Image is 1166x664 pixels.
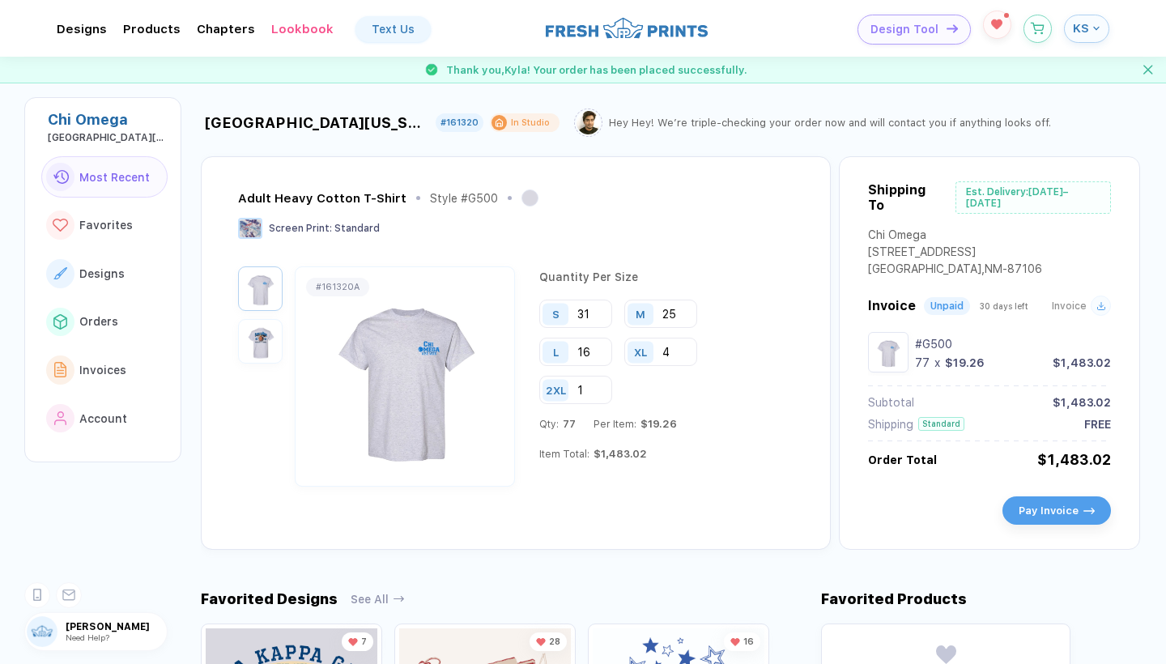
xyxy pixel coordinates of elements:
[868,298,916,313] span: Invoice
[1083,508,1095,514] img: icon
[955,181,1111,214] div: Est. Delivery: [DATE]–[DATE]
[1004,13,1009,18] sup: 1
[546,384,566,396] div: 2XL
[66,621,167,632] span: [PERSON_NAME]
[1019,504,1079,517] span: Pay Invoice
[539,270,789,300] div: Quantity Per Size
[53,170,69,184] img: link to icon
[870,23,938,36] span: Design Tool
[539,418,576,430] div: Qty:
[271,22,334,36] div: LookbookToggle dropdown menu chapters
[589,448,647,460] span: $1,483.02
[440,117,479,128] div: #161320
[27,616,57,647] img: user profile
[355,16,431,42] a: Text Us
[511,117,550,129] div: In Studio
[915,356,930,369] div: 77
[41,156,168,198] button: link to iconMost Recent
[918,417,964,431] div: Standard
[868,396,914,409] div: Subtotal
[238,218,262,239] img: Screen Print
[539,448,647,460] div: Item Total:
[48,111,168,128] div: Chi Omega
[930,300,964,312] div: Unpaid
[57,22,107,36] div: DesignsToggle dropdown menu
[1073,21,1089,36] span: KS
[868,228,1042,245] div: Chi Omega
[430,192,498,205] div: Style # G500
[1037,451,1111,468] div: $1,483.02
[933,356,942,369] div: x
[334,223,380,234] span: Standard
[242,270,279,307] img: 3b76ab48-a6b8-42a2-bdd1-dca3d2f612ed_nt_front_1758736572528.jpg
[123,22,181,36] div: ProductsToggle dropdown menu
[1084,418,1111,431] div: FREE
[1053,356,1111,369] div: $1,483.02
[868,453,937,466] div: Order Total
[549,636,560,647] span: 28
[724,632,760,651] div: 16
[269,223,332,234] span: Screen Print :
[242,323,279,360] img: 3b76ab48-a6b8-42a2-bdd1-dca3d2f612ed_nt_back_1758736572530.jpg
[636,418,677,430] span: $19.26
[609,117,1051,129] div: Hey Hey! We’re triple-checking your order now and will contact you if anything looks off.
[197,22,255,36] div: ChaptersToggle dropdown menu chapters
[316,282,360,292] div: # 161320A
[552,308,560,320] div: S
[915,338,1111,351] div: #G500
[868,245,1042,262] div: [STREET_ADDRESS]
[54,362,67,377] img: link to icon
[1064,15,1109,43] button: KS
[201,590,338,607] div: Favorited Designs
[66,632,109,642] span: Need Help?
[238,191,406,206] div: Adult Heavy Cotton T-Shirt
[41,349,168,391] button: link to iconInvoices
[205,114,429,131] div: [GEOGRAPHIC_DATA][US_STATE] : [PERSON_NAME]
[300,282,510,471] img: 3b76ab48-a6b8-42a2-bdd1-dca3d2f612ed_nt_front_1758736572528.jpg
[872,336,904,368] img: 3b76ab48-a6b8-42a2-bdd1-dca3d2f612ed_nt_front_1758736572528.jpg
[636,308,645,320] div: M
[947,24,958,33] img: icon
[351,593,389,606] span: See All
[271,22,334,36] div: Lookbook
[553,346,559,358] div: L
[351,593,405,606] button: See All
[53,219,68,232] img: link to icon
[342,632,373,651] div: 7
[79,364,126,377] span: Invoices
[821,590,967,607] div: Favorited Products
[79,219,133,232] span: Favorites
[54,411,67,426] img: link to icon
[419,57,445,83] img: success gif
[446,64,747,76] span: Thank you, Kyla ! Your order has been placed successfully.
[530,632,567,651] div: 28
[41,204,168,246] button: link to iconFavorites
[868,182,943,213] div: Shipping To
[372,23,415,36] div: Text Us
[868,418,913,431] div: Shipping
[361,636,367,647] span: 7
[79,412,127,425] span: Account
[980,301,1028,311] span: 30 days left
[546,15,708,40] img: logo
[1002,496,1111,525] button: Pay Invoiceicon
[594,418,677,430] div: Per Item:
[868,262,1042,279] div: [GEOGRAPHIC_DATA] , NM - 87106
[79,267,125,280] span: Designs
[577,111,600,134] img: Tariq.png
[41,301,168,343] button: link to iconOrders
[53,267,67,279] img: link to icon
[743,636,754,647] span: 16
[857,15,971,45] button: Design Toolicon
[48,132,168,143] div: university of New Mexico
[634,346,647,358] div: XL
[945,356,985,369] div: $19.26
[79,315,118,328] span: Orders
[559,418,576,430] span: 77
[41,253,168,295] button: link to iconDesigns
[41,398,168,440] button: link to iconAccount
[79,171,150,184] span: Most Recent
[53,314,67,329] img: link to icon
[1052,300,1087,312] span: Invoice
[1053,396,1111,409] div: $1,483.02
